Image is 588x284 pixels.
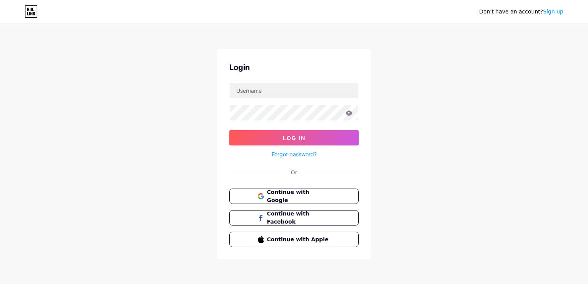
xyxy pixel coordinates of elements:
[229,232,359,247] button: Continue with Apple
[229,189,359,204] button: Continue with Google
[479,8,563,16] div: Don't have an account?
[229,62,359,73] div: Login
[267,210,331,226] span: Continue with Facebook
[272,150,317,158] a: Forgot password?
[229,130,359,145] button: Log In
[230,83,358,98] input: Username
[291,168,297,176] div: Or
[267,188,331,204] span: Continue with Google
[267,236,331,244] span: Continue with Apple
[229,210,359,226] button: Continue with Facebook
[543,8,563,15] a: Sign up
[283,135,306,141] span: Log In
